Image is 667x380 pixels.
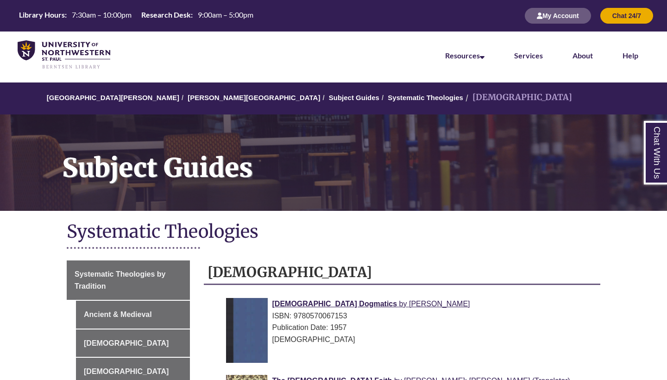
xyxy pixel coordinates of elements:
[272,300,470,308] a: [DEMOGRAPHIC_DATA] Dogmatics by [PERSON_NAME]
[623,51,638,60] a: Help
[75,270,166,290] span: Systematic Theologies by Tradition
[525,8,591,24] button: My Account
[226,334,593,346] div: [DEMOGRAPHIC_DATA]
[15,10,257,22] a: Hours Today
[52,114,667,199] h1: Subject Guides
[72,10,132,19] span: 7:30am – 10:00pm
[226,322,593,334] div: Publication Date: 1957
[204,260,601,285] h2: [DEMOGRAPHIC_DATA]
[76,301,190,329] a: Ancient & Medieval
[463,91,572,104] li: [DEMOGRAPHIC_DATA]
[409,300,470,308] span: [PERSON_NAME]
[76,329,190,357] a: [DEMOGRAPHIC_DATA]
[188,94,320,101] a: [PERSON_NAME][GEOGRAPHIC_DATA]
[67,260,190,300] a: Systematic Theologies by Tradition
[18,40,110,70] img: UNWSP Library Logo
[388,94,463,101] a: Systematic Theologies
[399,300,407,308] span: by
[600,12,653,19] a: Chat 24/7
[198,10,253,19] span: 9:00am – 5:00pm
[329,94,379,101] a: Subject Guides
[573,51,593,60] a: About
[138,10,194,20] th: Research Desk:
[47,94,179,101] a: [GEOGRAPHIC_DATA][PERSON_NAME]
[272,300,397,308] span: [DEMOGRAPHIC_DATA] Dogmatics
[600,8,653,24] button: Chat 24/7
[514,51,543,60] a: Services
[525,12,591,19] a: My Account
[445,51,485,60] a: Resources
[67,220,600,245] h1: Systematic Theologies
[226,310,593,322] div: ISBN: 9780570067153
[15,10,257,21] table: Hours Today
[15,10,68,20] th: Library Hours:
